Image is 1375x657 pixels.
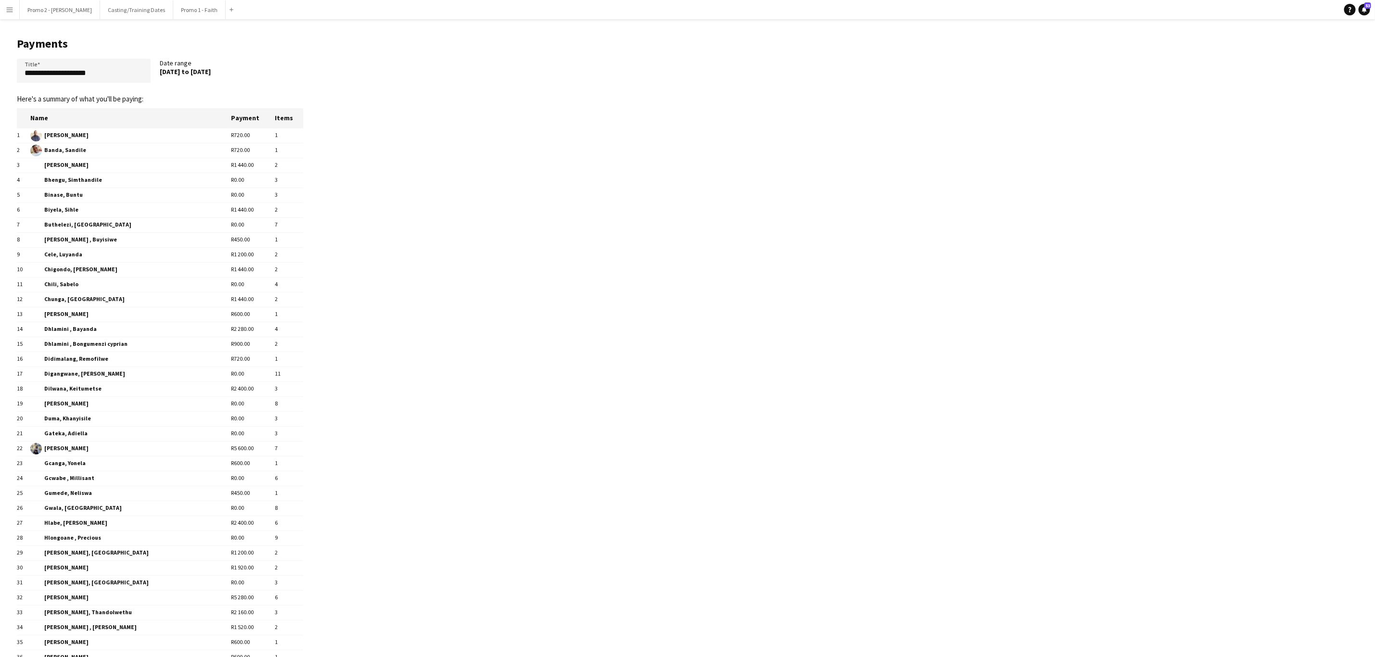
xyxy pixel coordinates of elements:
[231,108,275,128] th: Payment
[30,339,231,350] span: Dhlamini , Bongumenzi cyprian
[275,381,303,396] td: 3
[17,531,30,545] td: 28
[275,247,303,262] td: 2
[17,366,30,381] td: 17
[275,411,303,426] td: 3
[17,471,30,486] td: 24
[17,247,30,262] td: 9
[30,249,231,261] span: Cele, Luyanda
[160,59,304,87] div: Date range
[17,158,30,173] td: 3
[30,428,231,440] span: Gateka, Adiella
[30,354,231,365] span: Didimalang, Remofilwe
[17,441,30,456] td: 22
[30,547,231,559] span: [PERSON_NAME], [GEOGRAPHIC_DATA]
[30,488,231,499] span: Gumede, Neliswa
[17,143,30,158] td: 2
[231,531,275,545] td: R0.00
[30,398,231,410] span: [PERSON_NAME]
[275,232,303,247] td: 1
[275,635,303,650] td: 1
[17,277,30,292] td: 11
[17,95,303,103] p: Here's a summary of what you'll be paying:
[30,204,231,216] span: Biyela, Sihle
[17,560,30,575] td: 30
[275,143,303,158] td: 1
[275,188,303,202] td: 3
[231,396,275,411] td: R0.00
[275,426,303,441] td: 3
[30,592,231,604] span: [PERSON_NAME]
[275,545,303,560] td: 2
[231,501,275,516] td: R0.00
[30,473,231,484] span: Gcwabe , Millisant
[30,443,231,455] span: [PERSON_NAME]
[231,590,275,605] td: R5 280.00
[17,188,30,202] td: 5
[17,337,30,352] td: 15
[30,108,231,128] th: Name
[275,590,303,605] td: 6
[17,232,30,247] td: 8
[30,458,231,469] span: Gcanga, Yonela
[231,307,275,322] td: R600.00
[17,605,30,620] td: 33
[231,471,275,486] td: R0.00
[30,577,231,589] span: [PERSON_NAME], [GEOGRAPHIC_DATA]
[231,620,275,635] td: R1 520.00
[231,292,275,307] td: R1 440.00
[17,202,30,217] td: 6
[17,426,30,441] td: 21
[17,516,30,531] td: 27
[17,396,30,411] td: 19
[275,262,303,277] td: 2
[275,456,303,471] td: 1
[30,219,231,231] span: Buthelezi, [GEOGRAPHIC_DATA]
[30,518,231,529] span: Hlabe, [PERSON_NAME]
[275,486,303,501] td: 1
[275,217,303,232] td: 7
[275,605,303,620] td: 3
[17,620,30,635] td: 34
[275,202,303,217] td: 2
[17,128,30,143] td: 1
[30,324,231,335] span: Dhlamini , Bayanda
[231,426,275,441] td: R0.00
[275,531,303,545] td: 9
[275,516,303,531] td: 6
[17,381,30,396] td: 18
[231,217,275,232] td: R0.00
[17,307,30,322] td: 13
[30,622,231,633] span: [PERSON_NAME] , [PERSON_NAME]
[231,441,275,456] td: R5 600.00
[17,352,30,366] td: 16
[30,279,231,291] span: Chili, Sabelo
[30,562,231,574] span: [PERSON_NAME]
[173,0,226,19] button: Promo 1 - Faith
[231,262,275,277] td: R1 440.00
[30,607,231,619] span: [PERSON_NAME], Thandolwethu
[231,352,275,366] td: R720.00
[231,143,275,158] td: R720.00
[231,381,275,396] td: R2 400.00
[231,575,275,590] td: R0.00
[30,503,231,514] span: Gwala, [GEOGRAPHIC_DATA]
[231,173,275,188] td: R0.00
[275,158,303,173] td: 2
[30,175,231,186] span: Bhengu, Simthandile
[30,264,231,276] span: Chigondo, [PERSON_NAME]
[231,456,275,471] td: R600.00
[231,128,275,143] td: R720.00
[275,575,303,590] td: 3
[275,337,303,352] td: 2
[231,322,275,337] td: R2 280.00
[17,322,30,337] td: 14
[231,188,275,202] td: R0.00
[30,383,231,395] span: Dilwana, Keitumetse
[275,292,303,307] td: 2
[30,413,231,425] span: Duma, Khanyisile
[17,217,30,232] td: 7
[231,337,275,352] td: R900.00
[231,366,275,381] td: R0.00
[231,605,275,620] td: R2 160.00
